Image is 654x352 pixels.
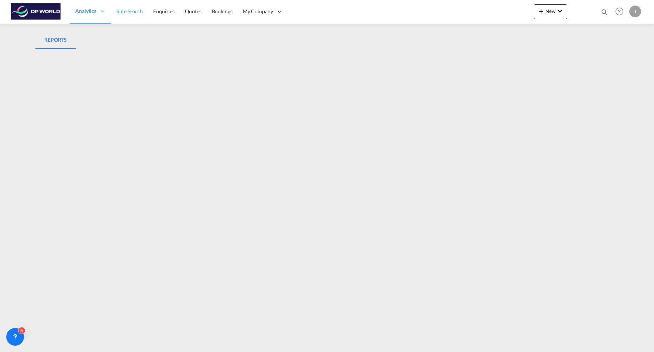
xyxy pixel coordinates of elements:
img: c08ca190194411f088ed0f3ba295208c.png [11,3,61,20]
div: Help [613,5,629,18]
span: Bookings [212,8,233,14]
div: icon-magnify [600,8,609,19]
span: Quotes [185,8,201,14]
md-icon: icon-magnify [600,8,609,16]
md-icon: icon-chevron-down [555,7,564,15]
span: New [537,8,564,14]
span: Help [613,5,626,18]
button: icon-plus 400-fgNewicon-chevron-down [534,4,567,19]
span: Enquiries [153,8,175,14]
div: J [629,6,641,17]
span: Analytics [75,7,96,15]
md-icon: icon-plus 400-fg [537,7,545,15]
span: My Company [243,8,273,15]
md-pagination-wrapper: Use the left and right arrow keys to navigate between tabs [35,31,76,49]
span: Rate Search [116,8,143,14]
div: REPORTS [44,35,67,44]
